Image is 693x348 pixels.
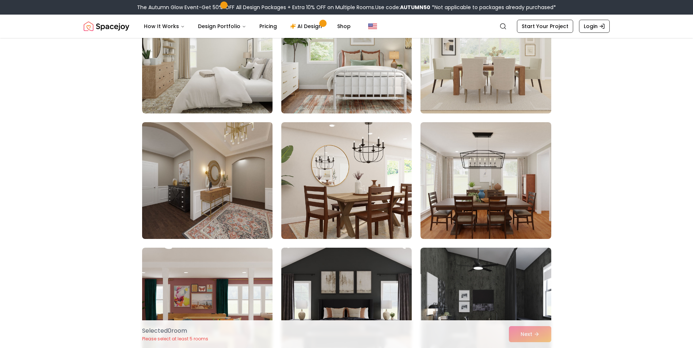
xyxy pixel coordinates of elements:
span: Use code: [375,4,430,11]
a: Login [579,20,610,33]
p: Selected 0 room [142,326,208,335]
span: *Not applicable to packages already purchased* [430,4,556,11]
a: Shop [331,19,357,34]
img: Spacejoy Logo [84,19,129,34]
a: Spacejoy [84,19,129,34]
b: AUTUMN50 [400,4,430,11]
div: The Autumn Glow Event-Get 50% OFF All Design Packages + Extra 10% OFF on Multiple Rooms. [137,4,556,11]
nav: Global [84,15,610,38]
button: How It Works [138,19,191,34]
img: Room room-29 [281,122,412,239]
img: United States [368,22,377,31]
a: Start Your Project [517,20,573,33]
nav: Main [138,19,357,34]
img: Room room-30 [420,122,551,239]
img: Room room-28 [139,119,276,242]
a: Pricing [254,19,283,34]
p: Please select at least 5 rooms [142,336,208,342]
button: Design Portfolio [192,19,252,34]
a: AI Design [284,19,330,34]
